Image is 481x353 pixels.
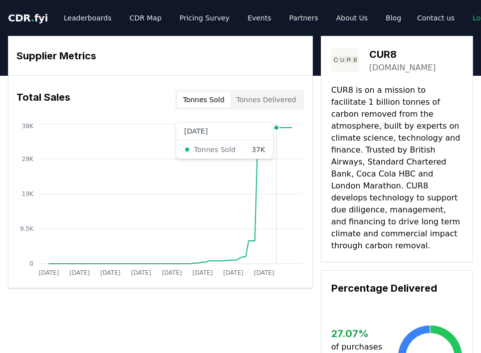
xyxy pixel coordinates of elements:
button: Tonnes Sold [177,92,231,108]
p: CUR8 is on a mission to facilitate 1 billion tonnes of carbon removed from the atmosphere, built ... [331,84,463,252]
a: About Us [328,9,376,27]
tspan: [DATE] [69,269,90,276]
span: . [31,12,34,24]
h3: Percentage Delivered [331,281,463,296]
img: CUR8-logo [331,46,359,74]
tspan: 9.5K [20,225,34,232]
a: [DOMAIN_NAME] [369,62,436,74]
a: Contact us [409,9,463,27]
a: Partners [281,9,326,27]
tspan: [DATE] [223,269,243,276]
tspan: [DATE] [162,269,182,276]
span: CDR fyi [8,12,48,24]
tspan: [DATE] [193,269,213,276]
h3: 27.07 % [331,326,398,341]
a: Events [240,9,279,27]
tspan: [DATE] [39,269,59,276]
nav: Main [56,9,409,27]
a: Leaderboards [56,9,120,27]
a: CDR.fyi [8,11,48,25]
h3: Supplier Metrics [16,48,304,63]
tspan: [DATE] [131,269,152,276]
h3: CUR8 [369,47,436,62]
a: Blog [378,9,409,27]
button: Tonnes Delivered [231,92,302,108]
tspan: 29K [22,156,34,163]
a: Pricing Survey [172,9,238,27]
tspan: 0 [29,260,33,267]
tspan: 19K [22,190,34,197]
tspan: 38K [22,123,34,130]
h3: Total Sales [16,90,70,110]
tspan: [DATE] [100,269,121,276]
tspan: [DATE] [254,269,274,276]
a: CDR Map [122,9,170,27]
